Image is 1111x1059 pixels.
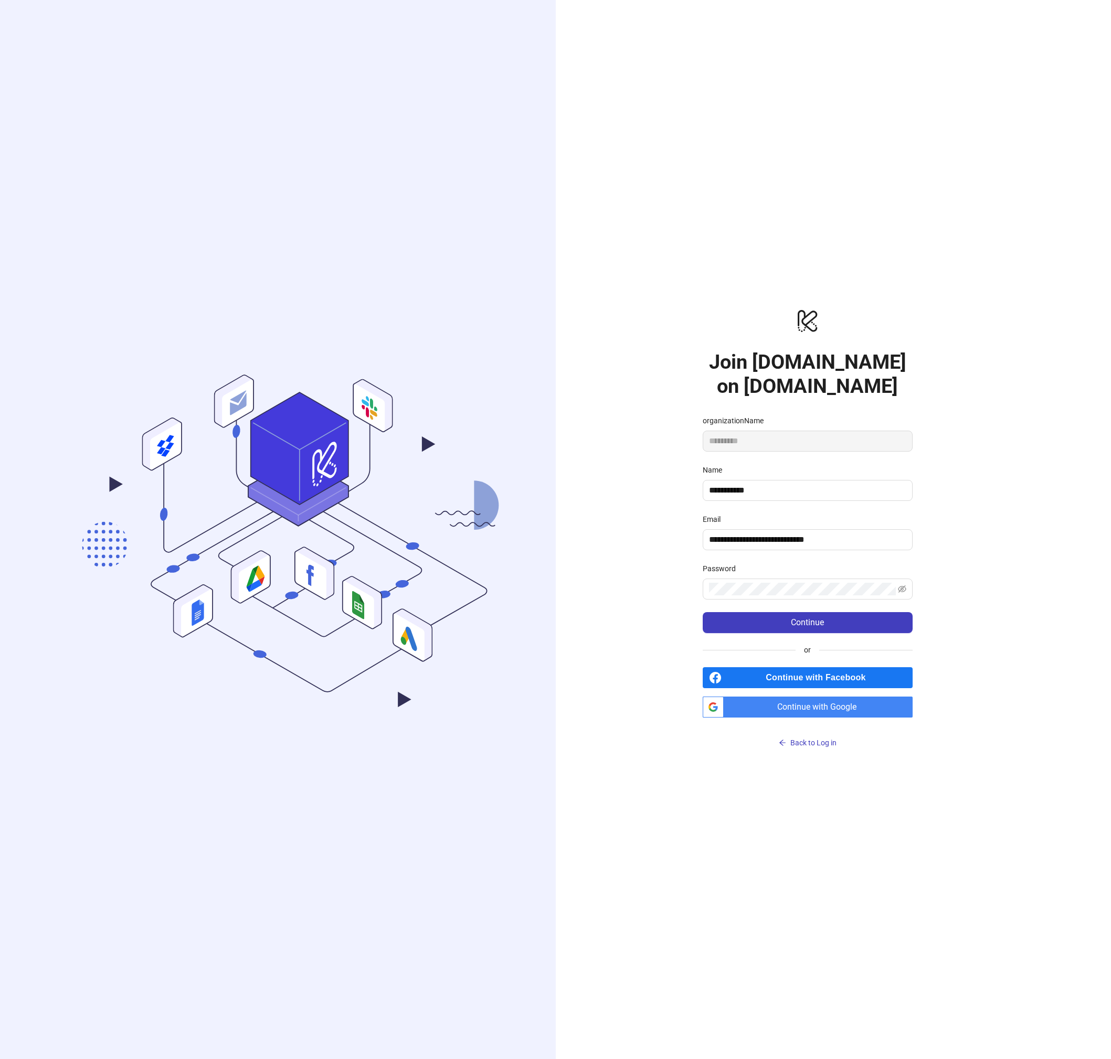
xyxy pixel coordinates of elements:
input: Name [709,484,904,497]
input: Password [709,583,896,595]
h1: Join [DOMAIN_NAME] on [DOMAIN_NAME] [703,350,913,398]
span: or [796,644,819,656]
label: organizationName [703,415,770,426]
button: Back to Log in [703,734,913,751]
input: Email [709,533,904,546]
span: Continue with Google [728,697,913,718]
a: Continue with Google [703,697,913,718]
label: Email [703,514,727,525]
a: Continue with Facebook [703,667,913,688]
label: Password [703,563,743,574]
span: Back to Log in [790,739,837,747]
span: Continue with Facebook [726,667,913,688]
label: Name [703,464,729,476]
a: Back to Log in [703,718,913,751]
button: Continue [703,612,913,633]
span: Continue [791,618,824,627]
span: eye-invisible [898,585,906,593]
span: arrow-left [779,739,786,746]
input: organizationName [703,431,913,452]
